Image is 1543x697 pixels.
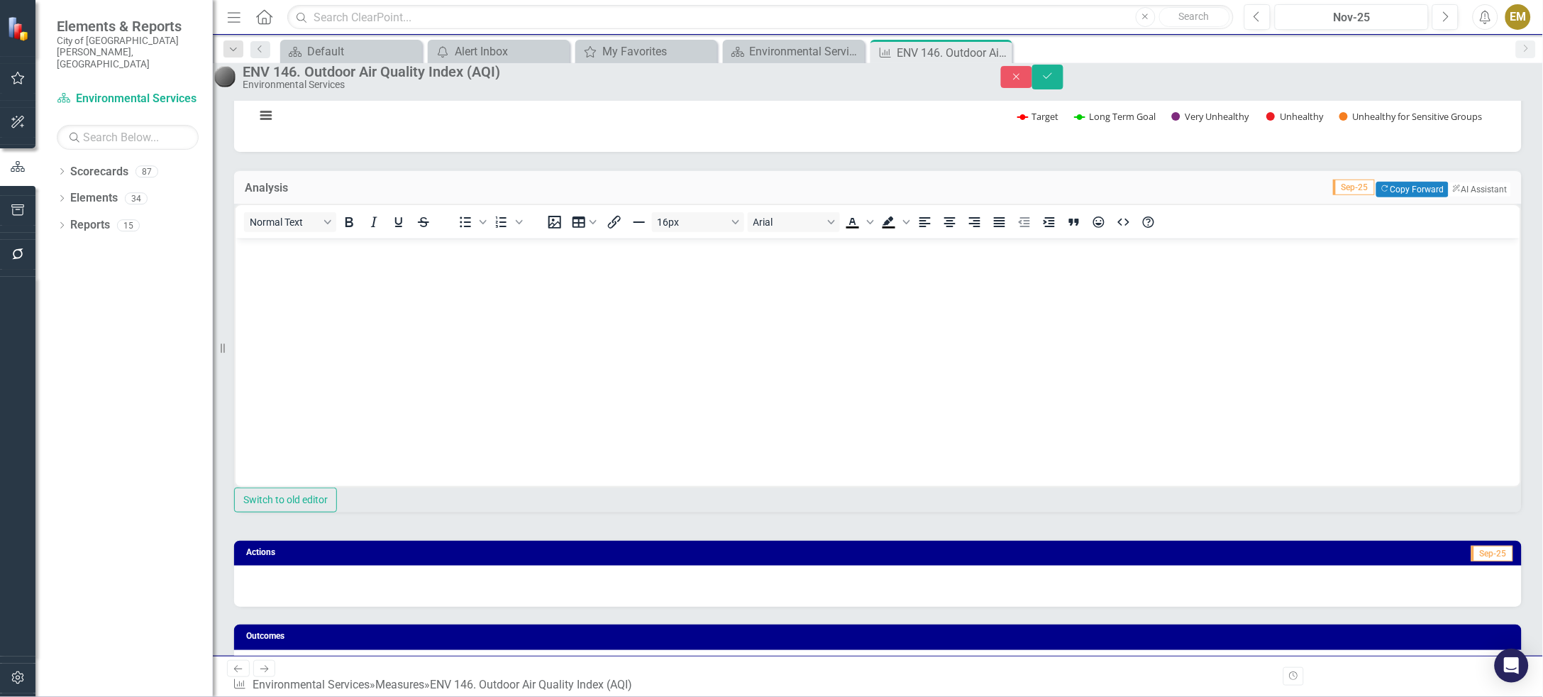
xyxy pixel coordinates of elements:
iframe: Rich Text Area [236,238,1520,486]
small: City of [GEOGRAPHIC_DATA][PERSON_NAME], [GEOGRAPHIC_DATA] [57,35,199,70]
button: Blockquote [1062,212,1086,232]
button: Copy Forward [1376,182,1448,197]
div: Background color Black [877,212,912,232]
div: Alert Inbox [455,43,566,60]
span: Arial [753,216,823,228]
a: Elements [70,190,118,207]
button: Show Target [1018,110,1059,122]
span: 16px [658,216,727,228]
input: Search Below... [57,125,199,150]
button: Horizontal line [627,212,651,232]
a: Default [284,43,419,60]
button: AI Assistant [1449,182,1511,197]
div: Text color Black [841,212,876,232]
a: Scorecards [70,164,128,180]
a: My Favorites [579,43,714,60]
div: 34 [125,192,148,204]
button: EM [1505,4,1531,30]
div: My Favorites [602,43,714,60]
button: Bold [337,212,361,232]
img: No Information [213,65,236,87]
button: Decrease indent [1012,212,1036,232]
button: Show Long Term Goal [1075,110,1156,122]
button: Increase indent [1037,212,1061,232]
button: Table [568,212,602,232]
a: Environmental Services [253,678,370,691]
h3: Analysis [245,182,492,194]
div: Open Intercom Messenger [1495,649,1529,683]
button: Switch to old editor [234,488,337,512]
div: 15 [117,219,140,231]
div: 87 [136,165,158,177]
div: Nov-25 [1280,9,1425,26]
button: Italic [362,212,386,232]
a: Alert Inbox [431,43,566,60]
span: Sep-25 [1471,546,1513,561]
a: Environmental Services [726,43,861,60]
button: Align left [913,212,937,232]
button: Show Very Unhealthy [1172,110,1251,122]
button: Insert image [543,212,567,232]
button: Search [1159,7,1230,27]
div: Environmental Services [750,43,861,60]
div: Bullet list [453,212,489,232]
div: ENV 146. Outdoor Air Quality Index (AQI) [243,64,973,79]
button: Block Normal Text [244,212,336,232]
span: Elements & Reports [57,18,199,35]
div: » » [233,677,638,693]
span: Normal Text [250,216,319,228]
img: ClearPoint Strategy [7,16,32,40]
span: Sep-25 [1333,180,1375,195]
button: Align right [963,212,987,232]
button: Font Arial [748,212,840,232]
div: ENV 146. Outdoor Air Quality Index (AQI) [897,44,1009,62]
button: Help [1136,212,1161,232]
div: Default [307,43,419,60]
a: Measures [375,678,424,691]
span: Search [1179,11,1210,22]
button: Emojis [1087,212,1111,232]
input: Search ClearPoint... [287,5,1233,30]
h3: Actions [246,548,756,557]
a: Reports [70,217,110,234]
div: Numbered list [490,212,525,232]
button: Insert/edit link [602,212,626,232]
button: Show Unhealthy [1266,110,1324,122]
a: Environmental Services [57,91,199,107]
button: Font size 16px [652,212,744,232]
button: Strikethrough [411,212,436,232]
button: Nov-25 [1275,4,1429,30]
button: HTML Editor [1112,212,1136,232]
button: Justify [988,212,1012,232]
h3: Outcomes [246,632,1515,641]
button: Underline [387,212,411,232]
button: Align center [938,212,962,232]
button: View chart menu, Chart [256,105,276,125]
div: Environmental Services [243,79,973,90]
div: ENV 146. Outdoor Air Quality Index (AQI) [430,678,632,691]
button: Show Unhealthy for Sensitive Groups [1339,110,1485,122]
